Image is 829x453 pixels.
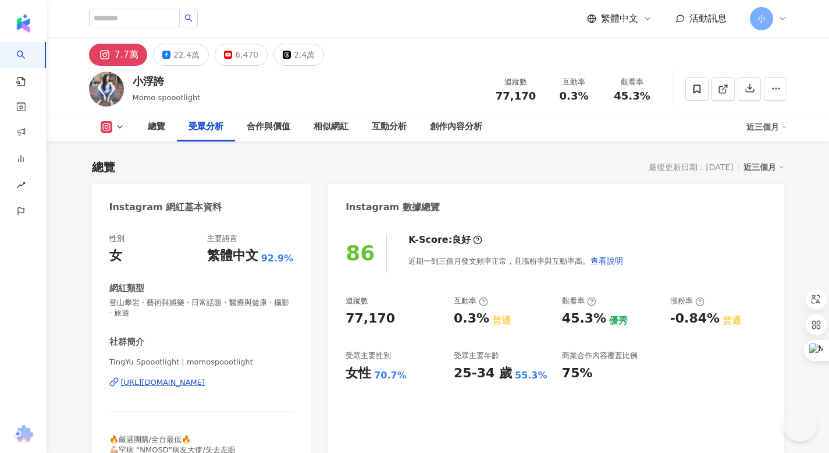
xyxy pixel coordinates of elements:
[601,12,638,25] span: 繁體中文
[346,241,375,265] div: 86
[372,120,407,134] div: 互動分析
[649,162,733,172] div: 最後更新日期：[DATE]
[452,233,471,246] div: 良好
[562,364,593,383] div: 75%
[614,90,650,102] span: 45.3%
[492,314,511,327] div: 普通
[552,76,596,88] div: 互動率
[562,351,638,361] div: 商業合作內容覆蓋比例
[560,90,589,102] span: 0.3%
[207,247,258,265] div: 繁體中文
[689,13,727,24] span: 活動訊息
[743,160,784,175] div: 近三個月
[408,249,624,272] div: 近期一到三個月發文頻率正常，且漲粉率與互動率高。
[261,252,294,265] span: 92.9%
[89,44,147,66] button: 7.7萬
[454,351,499,361] div: 受眾主要年齡
[109,357,294,367] span: TingYu Spoootlight | momospoootlight
[89,72,124,107] img: KOL Avatar
[590,256,623,266] span: 查看說明
[109,201,222,214] div: Instagram 網紅基本資料
[16,174,26,200] span: rise
[133,74,201,89] div: 小浮誇
[610,76,654,88] div: 觀看率
[496,90,536,102] span: 77,170
[454,310,489,328] div: 0.3%
[670,310,720,328] div: -0.84%
[346,310,395,328] div: 77,170
[346,364,371,383] div: 女性
[121,377,205,388] div: [URL][DOMAIN_NAME]
[14,14,33,33] img: logo icon
[590,249,624,272] button: 查看說明
[609,314,628,327] div: 優秀
[374,369,407,382] div: 70.7%
[173,47,200,63] div: 22.4萬
[670,296,705,306] div: 漲粉率
[562,296,596,306] div: 觀看率
[408,233,482,246] div: K-Score :
[346,351,391,361] div: 受眾主要性別
[109,336,144,348] div: 社群簡介
[109,298,294,318] span: 登山攀岩 · 藝術與娛樂 · 日常話題 · 醫療與健康 · 攝影 · 旅遊
[723,314,741,327] div: 普通
[294,47,315,63] div: 2.4萬
[92,159,115,175] div: 總覽
[346,201,440,214] div: Instagram 數據總覽
[247,120,290,134] div: 合作與價值
[314,120,348,134] div: 相似網紅
[148,120,165,134] div: 總覽
[188,120,223,134] div: 受眾分析
[109,233,124,244] div: 性別
[430,120,482,134] div: 創作內容分析
[454,296,488,306] div: 互動率
[235,47,258,63] div: 6,470
[109,247,122,265] div: 女
[562,310,606,328] div: 45.3%
[746,118,787,136] div: 近三個月
[133,93,201,102] span: Momo spoootlight
[215,44,268,66] button: 6,470
[782,406,817,441] iframe: Help Scout Beacon - Open
[115,47,138,63] div: 7.7萬
[184,14,193,22] span: search
[454,364,512,383] div: 25-34 歲
[207,233,237,244] div: 主要語言
[16,42,40,87] a: search
[273,44,324,66] button: 2.4萬
[346,296,368,306] div: 追蹤數
[494,76,538,88] div: 追蹤數
[757,12,766,25] span: 小
[109,282,144,295] div: 網紅類型
[109,377,294,388] a: [URL][DOMAIN_NAME]
[12,425,35,444] img: chrome extension
[515,369,547,382] div: 55.3%
[153,44,209,66] button: 22.4萬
